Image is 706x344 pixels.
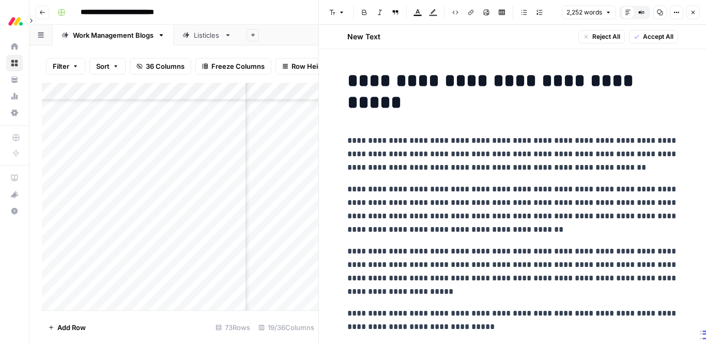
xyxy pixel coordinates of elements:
[291,61,329,71] span: Row Height
[211,61,265,71] span: Freeze Columns
[6,186,23,203] button: What's new?
[211,319,254,336] div: 73 Rows
[89,58,126,74] button: Sort
[195,58,271,74] button: Freeze Columns
[146,61,185,71] span: 36 Columns
[6,38,23,55] a: Home
[6,88,23,104] a: Usage
[566,8,602,17] span: 2,252 words
[578,30,625,43] button: Reject All
[347,32,380,42] h2: New Text
[562,6,616,19] button: 2,252 words
[57,322,86,333] span: Add Row
[7,187,22,202] div: What's new?
[6,55,23,71] a: Browse
[6,203,23,219] button: Help + Support
[42,319,92,336] button: Add Row
[6,8,23,34] button: Workspace: Monday.com
[73,30,154,40] div: Work Management Blogs
[53,25,174,46] a: Work Management Blogs
[6,12,25,31] img: Monday.com Logo
[629,30,678,43] button: Accept All
[53,61,69,71] span: Filter
[46,58,85,74] button: Filter
[174,25,240,46] a: Listicles
[643,32,673,41] span: Accept All
[6,104,23,121] a: Settings
[6,71,23,88] a: Your Data
[194,30,220,40] div: Listicles
[96,61,110,71] span: Sort
[275,58,335,74] button: Row Height
[6,170,23,186] a: AirOps Academy
[592,32,620,41] span: Reject All
[130,58,191,74] button: 36 Columns
[254,319,318,336] div: 19/36 Columns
